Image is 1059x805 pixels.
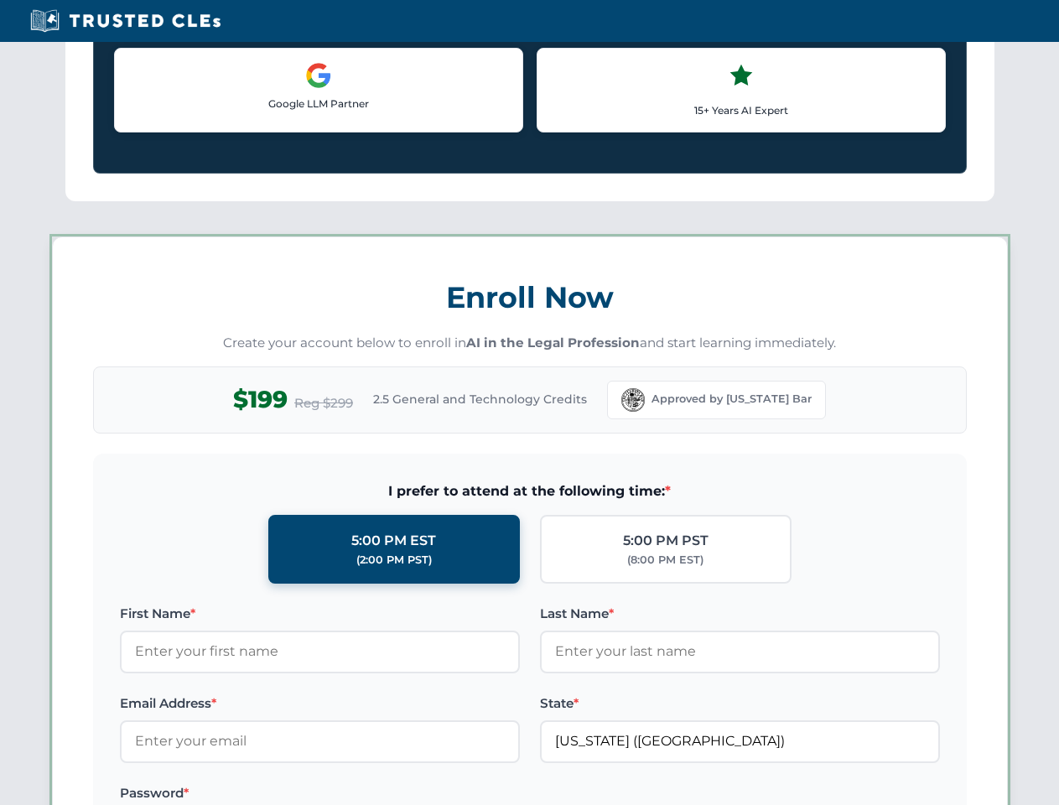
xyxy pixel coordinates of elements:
div: 5:00 PM EST [351,530,436,552]
label: Password [120,783,520,803]
span: I prefer to attend at the following time: [120,480,940,502]
label: State [540,693,940,714]
label: First Name [120,604,520,624]
p: 15+ Years AI Expert [551,102,932,118]
p: Create your account below to enroll in and start learning immediately. [93,334,967,353]
img: Google [305,62,332,89]
input: Enter your email [120,720,520,762]
input: Enter your first name [120,631,520,673]
span: Reg $299 [294,393,353,413]
div: (2:00 PM PST) [356,552,432,569]
label: Email Address [120,693,520,714]
div: 5:00 PM PST [623,530,709,552]
div: (8:00 PM EST) [627,552,703,569]
strong: AI in the Legal Profession [466,335,640,351]
span: $199 [233,381,288,418]
h3: Enroll Now [93,271,967,324]
label: Last Name [540,604,940,624]
input: Enter your last name [540,631,940,673]
img: Trusted CLEs [25,8,226,34]
img: Florida Bar [621,388,645,412]
span: Approved by [US_STATE] Bar [651,391,812,408]
span: 2.5 General and Technology Credits [373,390,587,408]
input: Florida (FL) [540,720,940,762]
p: Google LLM Partner [128,96,509,112]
